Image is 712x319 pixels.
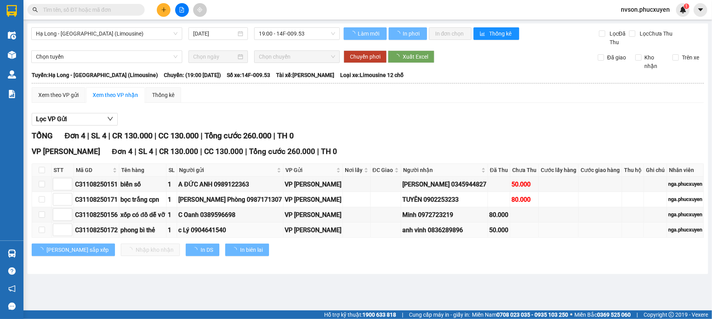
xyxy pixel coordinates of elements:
[511,195,537,204] div: 80.000
[157,3,170,17] button: plus
[429,27,472,40] button: In đơn chọn
[285,210,341,220] div: VP [PERSON_NAME]
[74,207,119,222] td: C31108250156
[362,312,396,318] strong: 1900 633 818
[667,164,704,177] th: Nhân viên
[186,244,219,256] button: In DS
[75,225,118,235] div: C31108250172
[8,70,16,79] img: warehouse-icon
[32,7,38,13] span: search
[75,210,118,220] div: C31108250156
[685,4,688,9] span: 1
[283,222,343,238] td: VP Hạ Long
[121,244,180,256] button: Nhập kho nhận
[178,179,282,189] div: A ĐỨC ANH 0989122363
[32,113,118,125] button: Lọc VP Gửi
[193,29,236,38] input: 11/08/2025
[344,50,387,63] button: Chuyển phơi
[697,6,704,13] span: caret-down
[395,31,402,36] span: loading
[91,131,106,140] span: SL 4
[637,29,674,38] span: Lọc Chưa Thu
[570,313,572,316] span: ⚪️
[107,116,113,122] span: down
[637,310,638,319] span: |
[358,29,380,38] span: Làm mới
[472,310,568,319] span: Miền Nam
[66,185,70,190] span: down
[606,29,629,47] span: Lọc Đã Thu
[668,180,702,188] div: nga.phucxuyen
[43,5,135,14] input: Tìm tên, số ĐT hoặc mã đơn
[510,164,539,177] th: Chưa Thu
[112,147,133,156] span: Đơn 4
[155,147,157,156] span: |
[490,29,513,38] span: Thống kê
[283,177,343,192] td: VP Hạ Long
[350,31,357,36] span: loading
[76,166,111,174] span: Mã GD
[168,179,176,189] div: 1
[74,192,119,207] td: C31108250171
[66,195,70,199] span: up
[668,195,702,203] div: nga.phucxuyen
[32,131,53,140] span: TỔNG
[8,303,16,310] span: message
[277,131,294,140] span: TH 0
[201,246,213,254] span: In DS
[402,225,486,235] div: anh vinh 0836289896
[63,224,72,230] span: Increase Value
[63,209,72,215] span: Increase Value
[66,200,70,205] span: down
[402,210,486,220] div: Minh 0972723219
[154,131,156,140] span: |
[684,4,689,9] sup: 1
[179,166,275,174] span: Người gửi
[317,147,319,156] span: |
[480,31,486,37] span: bar-chart
[8,285,16,292] span: notification
[66,215,70,220] span: down
[324,310,396,319] span: Hỗ trợ kỹ thuật:
[8,51,16,59] img: warehouse-icon
[388,50,434,63] button: Xuất Excel
[403,52,428,61] span: Xuất Excel
[604,53,629,62] span: Đã giao
[159,147,198,156] span: CR 130.000
[249,147,315,156] span: Tổng cước 260.000
[32,72,158,78] b: Tuyến: Hạ Long - [GEOGRAPHIC_DATA] (Limousine)
[403,29,421,38] span: In phơi
[403,166,480,174] span: Người nhận
[201,131,203,140] span: |
[32,244,115,256] button: [PERSON_NAME] sắp xếp
[152,91,174,99] div: Thống kê
[8,267,16,275] span: question-circle
[63,215,72,220] span: Decrease Value
[52,164,74,177] th: STT
[168,195,176,204] div: 1
[120,210,165,220] div: xốp có đồ dễ vỡ
[74,177,119,192] td: C31108250151
[204,131,271,140] span: Tổng cước 260.000
[197,7,203,13] span: aim
[66,225,70,230] span: up
[511,179,537,189] div: 50.000
[120,225,165,235] div: phong bì thẻ
[65,131,85,140] span: Đơn 4
[489,210,509,220] div: 80.000
[679,53,702,62] span: Trên xe
[66,210,70,215] span: up
[285,179,341,189] div: VP [PERSON_NAME]
[138,147,153,156] span: SL 4
[8,249,16,258] img: warehouse-icon
[167,164,177,177] th: SL
[112,131,152,140] span: CR 130.000
[8,31,16,39] img: warehouse-icon
[473,27,519,40] button: bar-chartThống kê
[63,194,72,199] span: Increase Value
[63,184,72,190] span: Decrease Value
[409,310,470,319] span: Cung cấp máy in - giấy in:
[63,199,72,205] span: Decrease Value
[668,211,702,219] div: nga.phucxuyen
[161,7,167,13] span: plus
